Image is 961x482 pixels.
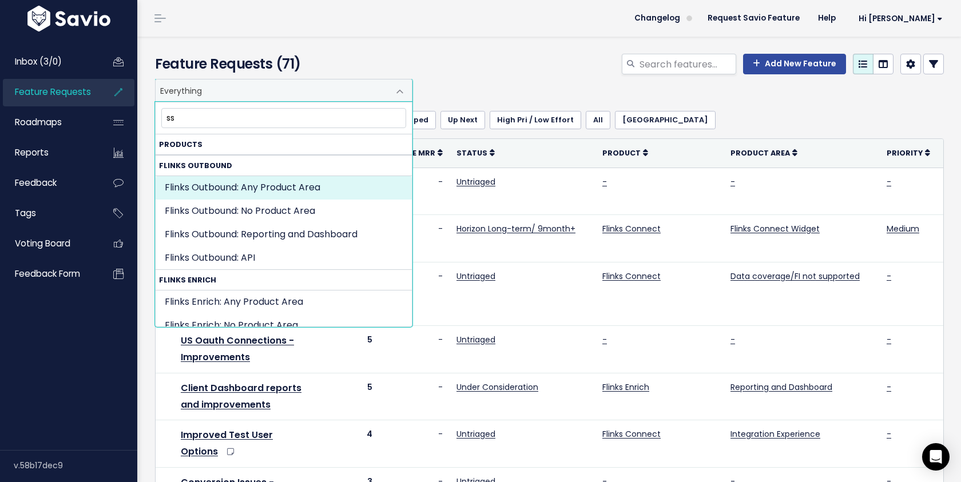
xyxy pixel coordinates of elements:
[456,176,495,188] a: Untriaged
[14,451,137,480] div: v.58b17dec9
[15,116,62,128] span: Roadmaps
[730,270,860,282] a: Data coverage/FI not supported
[156,270,412,290] strong: Flinks Enrich
[922,443,950,471] div: Open Intercom Messenger
[156,176,412,200] li: Flinks Outbound: Any Product Area
[638,54,736,74] input: Search features...
[25,6,113,31] img: logo-white.9d6f32f41409.svg
[379,215,450,262] td: -
[181,334,294,364] a: US Oauth Connections - Improvements
[440,111,485,129] a: Up Next
[156,156,412,176] strong: Flinks Outbound
[3,170,95,196] a: Feedback
[156,290,412,314] li: Flinks Enrich: Any Product Area
[730,428,820,440] a: Integration Experience
[602,270,661,282] a: Flinks Connect
[156,134,412,154] strong: Products
[181,428,273,458] a: Improved Test User Options
[586,111,610,129] a: All
[155,54,407,74] h4: Feature Requests (71)
[3,140,95,166] a: Reports
[730,334,735,345] a: -
[456,270,495,282] a: Untriaged
[730,381,832,393] a: Reporting and Dashboard
[155,111,944,129] ul: Filter feature requests
[730,147,797,158] a: Product Area
[887,223,919,234] a: Medium
[155,79,412,102] span: Everything
[602,428,661,440] a: Flinks Connect
[3,230,95,257] a: Voting Board
[456,147,495,158] a: Status
[3,200,95,226] a: Tags
[456,223,575,234] a: Horizon Long-term/ 9month+
[379,262,450,325] td: -
[602,381,649,393] a: Flinks Enrich
[456,148,487,158] span: Status
[809,10,845,27] a: Help
[859,14,943,23] span: Hi [PERSON_NAME]
[156,223,412,246] li: Flinks Outbound: Reporting and Dashboard
[615,111,716,129] a: [GEOGRAPHIC_DATA]
[3,49,95,75] a: Inbox (3/0)
[156,200,412,223] li: Flinks Outbound: No Product Area
[887,334,891,345] a: -
[15,55,62,67] span: Inbox (3/0)
[602,334,607,345] a: -
[317,326,379,373] td: 5
[317,420,379,468] td: 4
[379,168,450,215] td: -
[156,246,412,270] li: Flinks Outbound: API
[15,207,36,219] span: Tags
[379,373,450,420] td: -
[602,176,607,188] a: -
[887,381,891,393] a: -
[156,156,412,270] li: Flinks Outbound
[15,268,80,280] span: Feedback form
[15,237,70,249] span: Voting Board
[730,223,820,234] a: Flinks Connect Widget
[456,381,538,393] a: Under Consideration
[730,148,790,158] span: Product Area
[3,109,95,136] a: Roadmaps
[3,79,95,105] a: Feature Requests
[379,326,450,373] td: -
[743,54,846,74] a: Add New Feature
[15,177,57,189] span: Feedback
[456,428,495,440] a: Untriaged
[490,111,581,129] a: High Pri / Low Effort
[15,86,91,98] span: Feature Requests
[456,334,495,345] a: Untriaged
[887,428,891,440] a: -
[156,270,412,477] li: Flinks Enrich
[887,270,891,282] a: -
[887,147,930,158] a: Priority
[15,146,49,158] span: Reports
[156,79,389,101] span: Everything
[602,223,661,234] a: Flinks Connect
[379,420,450,468] td: -
[845,10,952,27] a: Hi [PERSON_NAME]
[730,176,735,188] a: -
[602,148,641,158] span: Product
[887,176,891,188] a: -
[156,134,412,156] li: Products
[181,381,301,411] a: Client Dashboard reports and improvements
[634,14,680,22] span: Changelog
[3,261,95,287] a: Feedback form
[317,373,379,420] td: 5
[698,10,809,27] a: Request Savio Feature
[887,148,923,158] span: Priority
[156,314,412,337] li: Flinks Enrich: No Product Area
[386,147,443,158] a: Sample MRR
[602,147,648,158] a: Product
